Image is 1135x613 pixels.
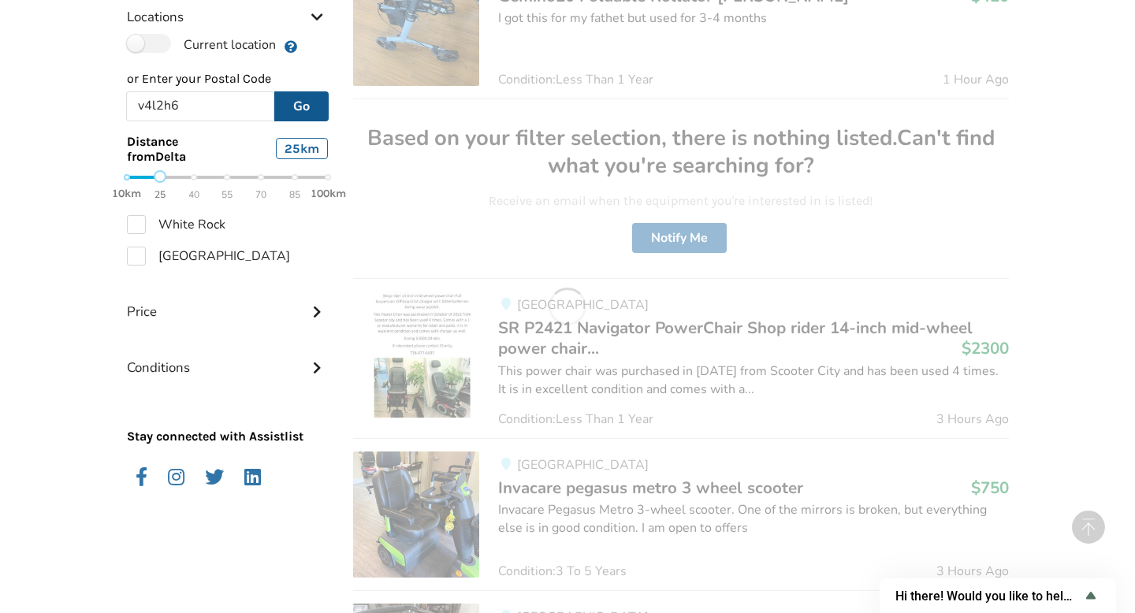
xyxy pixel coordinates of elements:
[127,215,225,234] label: White Rock
[936,565,1009,578] span: 3 Hours Ago
[221,186,233,204] span: 55
[366,192,995,210] p: Receive an email when the equipment you're interested in is listed!
[353,451,479,578] img: mobility-invacare pegasus metro 3 wheel scooter
[895,586,1100,605] button: Show survey - Hi there! Would you like to help us improve AssistList?
[127,384,329,446] p: Stay connected with Assistlist
[112,187,141,200] strong: 10km
[311,187,346,200] strong: 100km
[276,138,328,159] div: 25 km
[962,338,1009,359] h3: $2300
[498,362,1008,399] div: This power chair was purchased in [DATE] from Scooter City and has been used 4 times. It is in ex...
[255,186,266,204] span: 70
[632,223,727,253] button: Notify Me
[353,278,1008,438] a: mobility-sr p2421 navigator powerchair shop rider 14-inch mid-wheel power chair-full suspension-o...
[498,565,627,578] span: Condition: 3 To 5 Years
[517,456,649,474] span: [GEOGRAPHIC_DATA]
[498,317,973,359] span: SR P2421 Navigator PowerChair Shop rider 14-inch mid-wheel power chair...
[498,501,1008,537] div: Invacare Pegasus Metro 3-wheel scooter. One of the mirrors is broken, but everything else is in g...
[936,413,1009,425] span: 3 Hours Ago
[188,186,199,204] span: 40
[366,124,995,180] h2: Based on your filter selection, there is nothing listed. Can't find what you're searching for?
[517,296,649,314] span: [GEOGRAPHIC_DATA]
[127,34,276,54] label: Current location
[127,134,229,164] span: Distance from Delta
[498,477,803,499] span: Invacare pegasus metro 3 wheel scooter
[971,477,1009,498] h3: $750
[943,73,1009,86] span: 1 Hour Ago
[127,328,329,384] div: Conditions
[498,413,653,425] span: Condition: Less Than 1 Year
[895,589,1081,604] span: Hi there! Would you like to help us improve AssistList?
[127,272,329,328] div: Price
[126,91,275,121] input: Post Code
[127,247,290,266] label: [GEOGRAPHIC_DATA]
[274,91,329,121] button: Go
[498,9,1008,28] div: I got this for my fathet but used for 3-4 months
[353,292,479,418] img: mobility-sr p2421 navigator powerchair shop rider 14-inch mid-wheel power chair-full suspension-o...
[353,438,1008,590] a: mobility-invacare pegasus metro 3 wheel scooter[GEOGRAPHIC_DATA]Invacare pegasus metro 3 wheel sc...
[289,186,300,204] span: 85
[127,70,329,88] p: or Enter your Postal Code
[498,73,653,86] span: Condition: Less Than 1 Year
[154,186,166,204] span: 25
